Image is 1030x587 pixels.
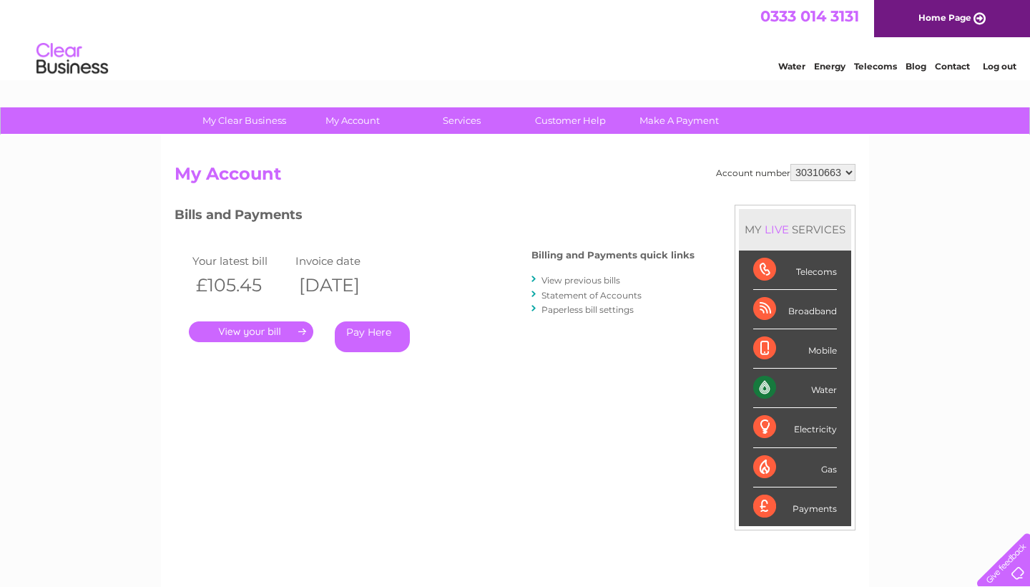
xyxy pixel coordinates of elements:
[814,61,845,72] a: Energy
[753,487,837,526] div: Payments
[760,7,859,25] a: 0333 014 3131
[753,369,837,408] div: Water
[185,107,303,134] a: My Clear Business
[175,164,855,191] h2: My Account
[739,209,851,250] div: MY SERVICES
[335,321,410,352] a: Pay Here
[935,61,970,72] a: Contact
[189,271,292,300] th: £105.45
[292,271,395,300] th: [DATE]
[762,223,792,236] div: LIVE
[541,290,642,301] a: Statement of Accounts
[531,250,695,261] h4: Billing and Payments quick links
[983,61,1016,72] a: Log out
[541,304,634,315] a: Paperless bill settings
[778,61,805,72] a: Water
[36,37,109,81] img: logo.png
[189,251,292,271] td: Your latest bill
[620,107,738,134] a: Make A Payment
[175,205,695,230] h3: Bills and Payments
[753,251,837,290] div: Telecoms
[403,107,521,134] a: Services
[511,107,629,134] a: Customer Help
[292,251,395,271] td: Invoice date
[854,61,897,72] a: Telecoms
[753,290,837,329] div: Broadband
[753,329,837,369] div: Mobile
[753,448,837,487] div: Gas
[906,61,926,72] a: Blog
[189,321,313,342] a: .
[753,408,837,447] div: Electricity
[178,8,854,69] div: Clear Business is a trading name of Verastar Limited (registered in [GEOGRAPHIC_DATA] No. 3667643...
[716,164,855,181] div: Account number
[294,107,412,134] a: My Account
[541,275,620,286] a: View previous bills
